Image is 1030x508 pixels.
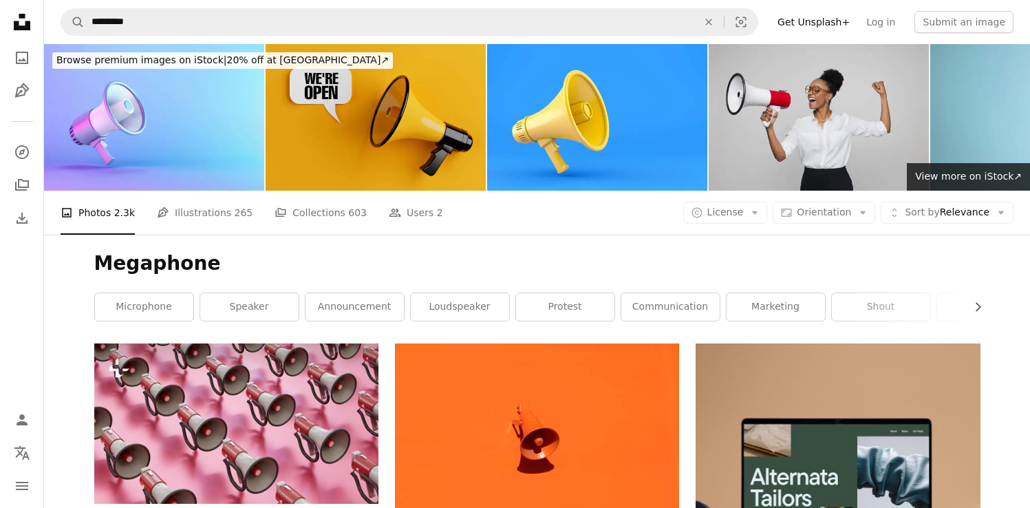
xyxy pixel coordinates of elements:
[725,9,758,35] button: Visual search
[914,11,1013,33] button: Submit an image
[858,11,903,33] a: Log in
[832,293,930,321] a: shout
[437,205,443,220] span: 2
[266,44,486,191] img: Yellow Megaphone with We Are Open Sign Speech Clouds Chat Bubble. 3d Rendering
[683,202,768,224] button: License
[157,191,253,235] a: Illustrations 265
[881,202,1013,224] button: Sort byRelevance
[727,293,825,321] a: marketing
[8,406,36,434] a: Log in / Sign up
[707,207,744,218] span: License
[965,293,980,321] button: scroll list to the right
[8,77,36,105] a: Illustrations
[61,8,758,36] form: Find visuals sitewide
[44,44,264,191] img: Electric Megaphone on blue and purple gradient background
[275,191,367,235] a: Collections 603
[516,293,614,321] a: protest
[200,293,299,321] a: speaker
[8,138,36,166] a: Explore
[797,207,851,218] span: Orientation
[411,293,509,321] a: loudspeaker
[389,191,443,235] a: Users 2
[694,9,724,35] button: Clear
[8,472,36,500] button: Menu
[348,205,367,220] span: 603
[235,205,253,220] span: 265
[907,163,1030,191] a: View more on iStock↗
[94,251,980,276] h1: Megaphone
[905,206,989,220] span: Relevance
[769,11,858,33] a: Get Unsplash+
[44,44,401,77] a: Browse premium images on iStock|20% off at [GEOGRAPHIC_DATA]↗
[95,293,193,321] a: microphone
[94,343,378,503] img: a large group of red and white megaphones
[915,171,1022,182] span: View more on iStock ↗
[56,54,226,65] span: Browse premium images on iStock |
[773,202,875,224] button: Orientation
[709,44,929,191] img: Portrait of strong young businesswoman
[905,207,939,218] span: Sort by
[395,432,679,444] a: orange megaphone on orange wall
[8,44,36,72] a: Photos
[56,54,389,65] span: 20% off at [GEOGRAPHIC_DATA] ↗
[487,44,707,191] img: Single yellow electric megaphone with a handle stands on a blue background
[8,439,36,467] button: Language
[8,171,36,199] a: Collections
[621,293,720,321] a: communication
[8,204,36,232] a: Download History
[61,9,85,35] button: Search Unsplash
[94,417,378,430] a: a large group of red and white megaphones
[305,293,404,321] a: announcement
